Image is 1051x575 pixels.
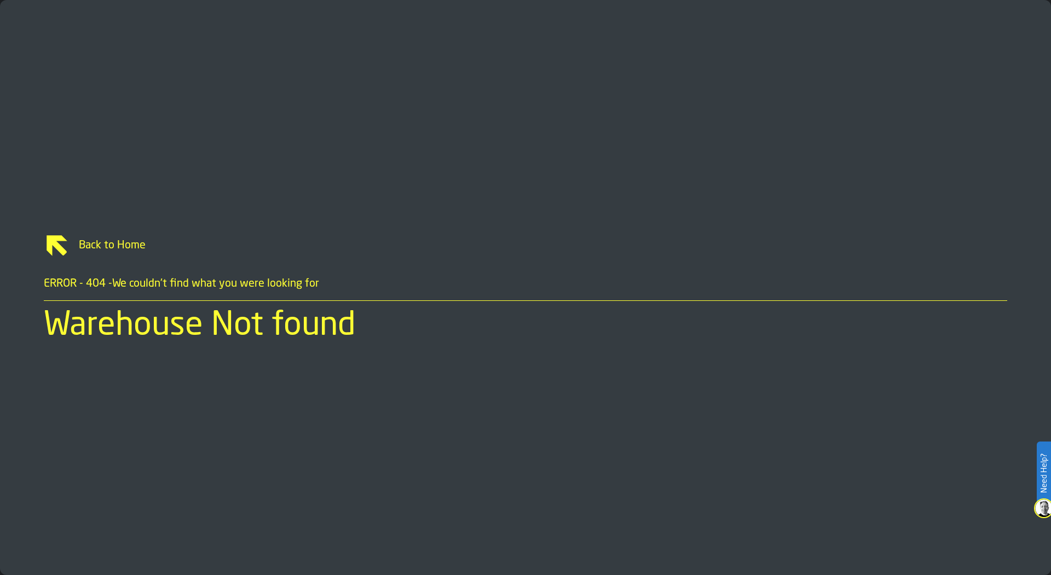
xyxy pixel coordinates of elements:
a: link-to-/ [44,233,1007,259]
label: Need Help? [1038,443,1050,504]
div: ERROR - 404 - We couldn't find what you were looking for [44,276,1007,301]
div: Warehouse Not found [44,310,1007,342]
span: Back to Home [70,238,1007,253]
